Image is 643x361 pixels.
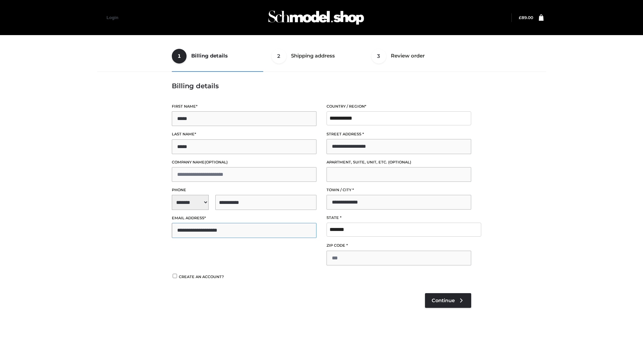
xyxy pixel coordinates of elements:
label: State [327,215,471,221]
span: Continue [432,297,455,304]
bdi: 89.00 [519,15,533,20]
label: ZIP Code [327,242,471,249]
span: £ [519,15,521,20]
span: Create an account? [179,274,224,279]
label: Phone [172,187,316,193]
label: Last name [172,131,316,137]
label: Street address [327,131,471,137]
label: Email address [172,215,316,221]
label: Town / City [327,187,471,193]
a: Login [106,15,118,20]
a: Continue [425,293,471,308]
img: Schmodel Admin 964 [266,4,366,31]
h3: Billing details [172,82,471,90]
label: Apartment, suite, unit, etc. [327,159,471,165]
input: Create an account? [172,274,178,278]
a: £89.00 [519,15,533,20]
span: (optional) [388,160,411,164]
label: Company name [172,159,316,165]
label: First name [172,103,316,110]
label: Country / Region [327,103,471,110]
span: (optional) [205,160,228,164]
